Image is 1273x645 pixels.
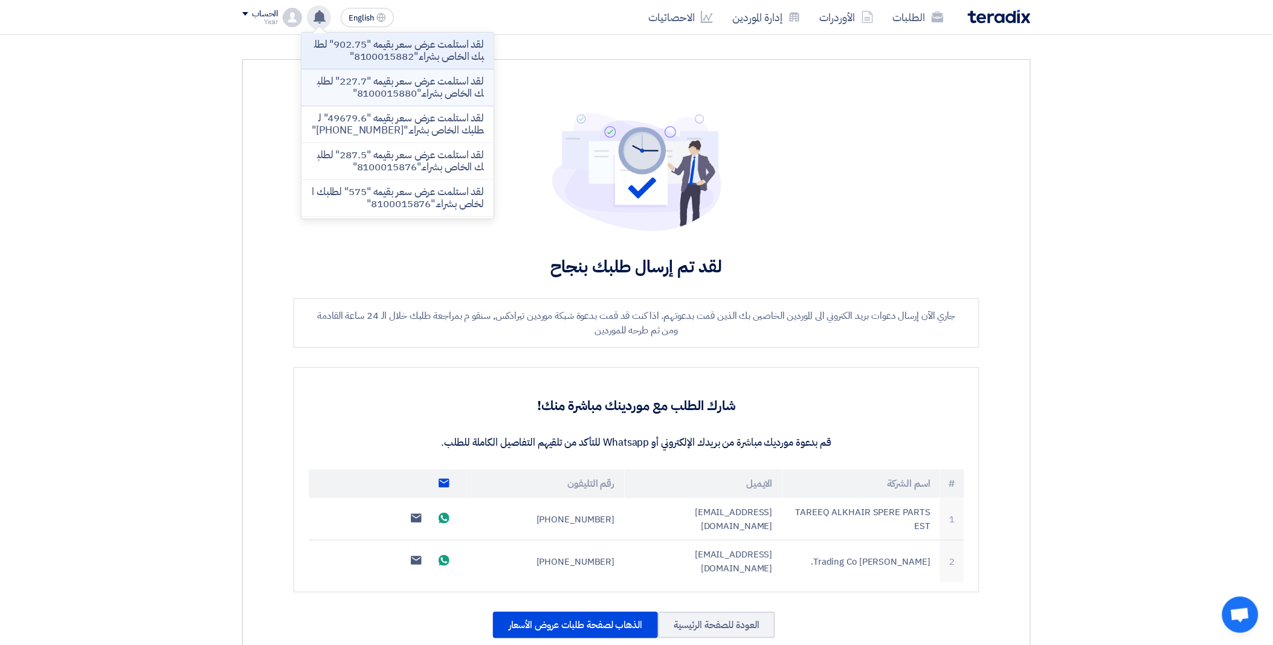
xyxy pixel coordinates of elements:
img: project-submitted.svg [552,113,721,231]
td: [EMAIL_ADDRESS][DOMAIN_NAME] [625,541,782,583]
td: [PHONE_NUMBER] [466,498,624,541]
a: إدارة الموردين [723,3,810,31]
p: لقد استلمت عرض سعر بقيمه "902.75" لطلبك الخاص بشراء."8100015882" [311,39,484,63]
a: الطلبات [883,3,953,31]
td: [PHONE_NUMBER] [466,541,624,583]
td: 1 [940,498,964,541]
div: جاري الآن إرسال دعوات بريد الكتروني الى الموردين الخاصين بك الذين قمت بدعوتهم. اذا كنت قد قمت بدع... [294,298,979,348]
th: اسم الشركة [782,469,940,498]
h2: لقد تم إرسال طلبك بنجاح [294,255,979,279]
td: [EMAIL_ADDRESS][DOMAIN_NAME] [625,498,782,541]
img: Teradix logo [968,10,1031,24]
p: لقد استلمت عرض سعر بقيمه "287.5" لطلبك الخاص بشراء."8100015876" [311,149,484,173]
p: لقد استلمت عرض سعر بقيمه "227.7" لطلبك الخاص بشراء."8100015880" [311,75,484,100]
td: 2 [940,541,964,583]
h3: شارك الطلب مع موردينك مباشرة منك! [309,397,964,416]
th: الايميل [625,469,782,498]
span: English [349,14,374,22]
a: الأوردرات [810,3,883,31]
td: TAREEQ ALKHAIR SPERE PARTS EST [782,498,940,541]
td: [PERSON_NAME] Trading Co. [782,541,940,583]
div: الحساب [252,9,278,19]
th: رقم التليفون [466,469,624,498]
p: لقد استلمت عرض سعر بقيمه "575" لطلبك الخاص بشراء."8100015876" [311,186,484,210]
div: العودة للصفحة الرئيسية [658,612,775,638]
a: Open chat [1222,597,1258,633]
p: لقد استلمت عرض سعر بقيمه "49679.6" لطلبك الخاص بشراء."[PHONE_NUMBER]" [311,112,484,136]
p: قم بدعوة مورديك مباشرة من بريدك الإلكتروني أو Whatsapp للتأكد من تلقيهم التفاصيل الكاملة للطلب. [309,435,964,451]
div: الذهاب لصفحة طلبات عروض الأسعار [493,612,658,638]
img: profile_test.png [283,8,302,27]
button: English [341,8,394,27]
a: الاحصائيات [639,3,723,31]
div: Yasir [242,19,278,25]
th: # [940,469,964,498]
